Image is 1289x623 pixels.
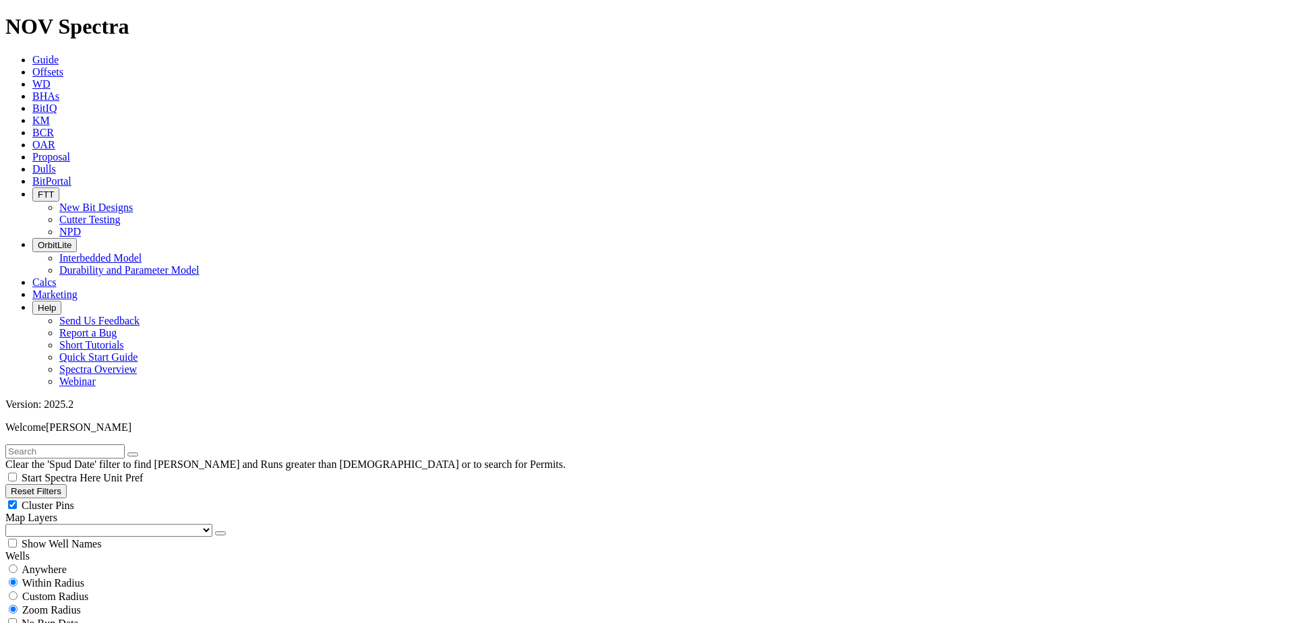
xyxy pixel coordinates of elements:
[5,550,1284,562] div: Wells
[8,473,17,481] input: Start Spectra Here
[22,538,101,550] span: Show Well Names
[32,289,78,300] a: Marketing
[59,339,124,351] a: Short Tutorials
[59,327,117,338] a: Report a Bug
[38,303,56,313] span: Help
[32,238,77,252] button: OrbitLite
[32,78,51,90] a: WD
[32,151,70,162] a: Proposal
[59,315,140,326] a: Send Us Feedback
[59,214,121,225] a: Cutter Testing
[59,264,200,276] a: Durability and Parameter Model
[32,102,57,114] a: BitIQ
[32,163,56,175] a: Dulls
[5,444,125,458] input: Search
[22,500,74,511] span: Cluster Pins
[5,512,57,523] span: Map Layers
[5,398,1284,411] div: Version: 2025.2
[103,472,143,483] span: Unit Pref
[46,421,131,433] span: [PERSON_NAME]
[32,139,55,150] a: OAR
[32,301,61,315] button: Help
[32,54,59,65] a: Guide
[32,127,54,138] a: BCR
[59,363,137,375] a: Spectra Overview
[59,226,81,237] a: NPD
[38,240,71,250] span: OrbitLite
[59,202,133,213] a: New Bit Designs
[22,472,100,483] span: Start Spectra Here
[22,591,88,602] span: Custom Radius
[5,458,566,470] span: Clear the 'Spud Date' filter to find [PERSON_NAME] and Runs greater than [DEMOGRAPHIC_DATA] or to...
[22,577,84,589] span: Within Radius
[59,252,142,264] a: Interbedded Model
[59,351,138,363] a: Quick Start Guide
[32,276,57,288] a: Calcs
[5,14,1284,39] h1: NOV Spectra
[32,187,59,202] button: FTT
[5,484,67,498] button: Reset Filters
[32,115,50,126] a: KM
[32,66,63,78] a: Offsets
[59,376,96,387] a: Webinar
[5,421,1284,434] p: Welcome
[22,604,81,616] span: Zoom Radius
[32,175,71,187] a: BitPortal
[22,564,67,575] span: Anywhere
[32,90,59,102] a: BHAs
[38,189,54,200] span: FTT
